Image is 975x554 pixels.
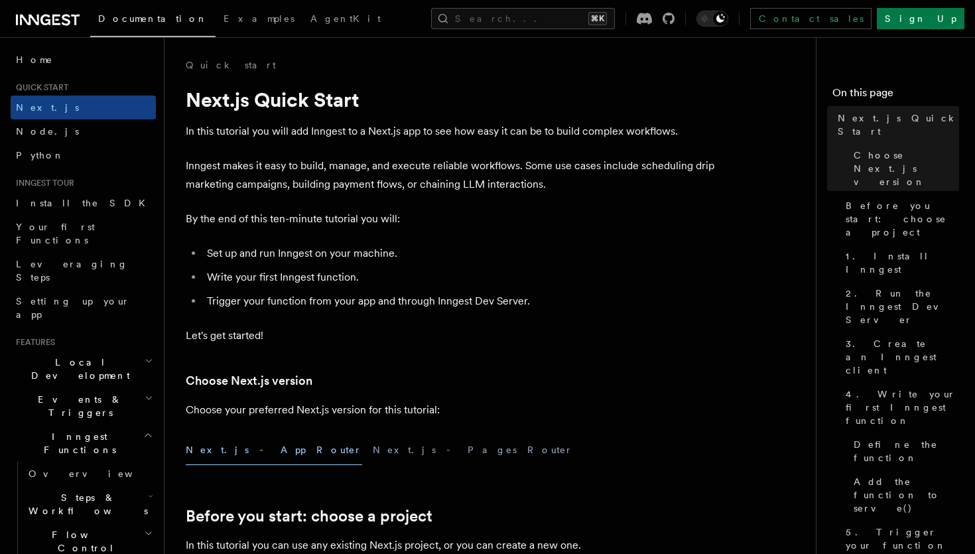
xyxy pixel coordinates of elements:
[29,468,165,479] span: Overview
[832,85,959,106] h4: On this page
[11,425,156,462] button: Inngest Functions
[431,8,615,29] button: Search...⌘K
[23,486,156,523] button: Steps & Workflows
[696,11,728,27] button: Toggle dark mode
[846,287,959,326] span: 2. Run the Inngest Dev Server
[11,350,156,387] button: Local Development
[11,356,145,382] span: Local Development
[186,157,716,194] p: Inngest makes it easy to build, manage, and execute reliable workflows. Some use cases include sc...
[846,387,959,427] span: 4. Write your first Inngest function
[216,4,302,36] a: Examples
[840,281,959,332] a: 2. Run the Inngest Dev Server
[90,4,216,37] a: Documentation
[203,244,716,263] li: Set up and run Inngest on your machine.
[373,435,573,465] button: Next.js - Pages Router
[186,88,716,111] h1: Next.js Quick Start
[840,382,959,433] a: 4. Write your first Inngest function
[203,268,716,287] li: Write your first Inngest function.
[16,198,153,208] span: Install the SDK
[186,122,716,141] p: In this tutorial you will add Inngest to a Next.js app to see how easy it can be to build complex...
[186,435,362,465] button: Next.js - App Router
[11,178,74,188] span: Inngest tour
[11,289,156,326] a: Setting up your app
[16,296,130,320] span: Setting up your app
[16,53,53,66] span: Home
[588,12,607,25] kbd: ⌘K
[16,259,128,283] span: Leveraging Steps
[848,470,959,520] a: Add the function to serve()
[840,244,959,281] a: 1. Install Inngest
[11,191,156,215] a: Install the SDK
[11,393,145,419] span: Events & Triggers
[186,58,276,72] a: Quick start
[23,491,148,518] span: Steps & Workflows
[840,194,959,244] a: Before you start: choose a project
[877,8,964,29] a: Sign Up
[840,332,959,382] a: 3. Create an Inngest client
[224,13,294,24] span: Examples
[846,249,959,276] span: 1. Install Inngest
[848,143,959,194] a: Choose Next.js version
[186,372,312,390] a: Choose Next.js version
[98,13,208,24] span: Documentation
[203,292,716,311] li: Trigger your function from your app and through Inngest Dev Server.
[11,96,156,119] a: Next.js
[11,119,156,143] a: Node.js
[846,199,959,239] span: Before you start: choose a project
[848,433,959,470] a: Define the function
[11,48,156,72] a: Home
[838,111,959,138] span: Next.js Quick Start
[23,462,156,486] a: Overview
[750,8,872,29] a: Contact sales
[16,102,79,113] span: Next.js
[11,430,143,456] span: Inngest Functions
[186,401,716,419] p: Choose your preferred Next.js version for this tutorial:
[186,326,716,345] p: Let's get started!
[16,222,95,245] span: Your first Functions
[846,337,959,377] span: 3. Create an Inngest client
[854,149,959,188] span: Choose Next.js version
[11,337,55,348] span: Features
[11,252,156,289] a: Leveraging Steps
[11,143,156,167] a: Python
[186,507,432,525] a: Before you start: choose a project
[11,387,156,425] button: Events & Triggers
[16,150,64,161] span: Python
[302,4,389,36] a: AgentKit
[11,215,156,252] a: Your first Functions
[310,13,381,24] span: AgentKit
[16,126,79,137] span: Node.js
[854,438,959,464] span: Define the function
[11,82,68,93] span: Quick start
[854,475,959,515] span: Add the function to serve()
[832,106,959,143] a: Next.js Quick Start
[186,210,716,228] p: By the end of this ten-minute tutorial you will:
